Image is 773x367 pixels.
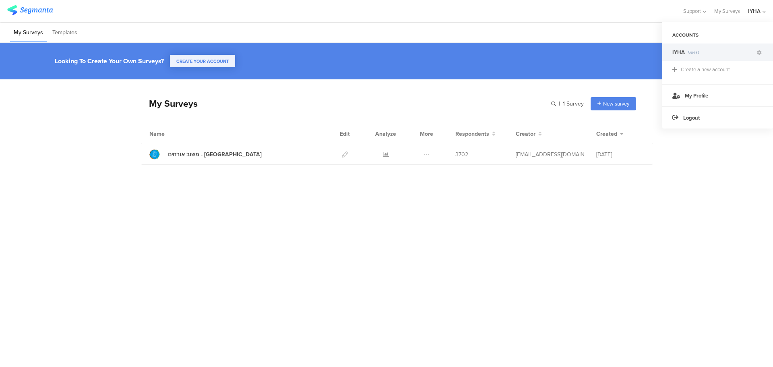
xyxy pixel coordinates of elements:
[418,124,435,144] div: More
[149,130,198,138] div: Name
[558,100,561,108] span: |
[603,100,629,108] span: New survey
[596,130,617,138] span: Created
[596,130,624,138] button: Created
[563,100,584,108] span: 1 Survey
[683,114,700,122] span: Logout
[685,49,756,55] span: Guest
[10,23,47,42] li: My Surveys
[374,124,398,144] div: Analyze
[683,7,701,15] span: Support
[685,92,708,100] span: My Profile
[662,84,773,106] a: My Profile
[516,150,584,159] div: ofir@iyha.org.il
[455,130,496,138] button: Respondents
[168,150,262,159] div: משוב אורחים - עין גדי
[455,150,468,159] span: 3702
[516,130,542,138] button: Creator
[662,28,773,42] div: ACCOUNTS
[748,7,761,15] div: IYHA
[49,23,81,42] li: Templates
[672,48,685,56] span: IYHA
[596,150,645,159] div: [DATE]
[7,5,53,15] img: segmanta logo
[176,58,229,64] span: CREATE YOUR ACCOUNT
[455,130,489,138] span: Respondents
[141,97,198,110] div: My Surveys
[336,124,353,144] div: Edit
[170,55,235,67] button: CREATE YOUR ACCOUNT
[681,66,730,73] div: Create a new account
[149,149,262,160] a: משוב אורחים - [GEOGRAPHIC_DATA]
[516,130,535,138] span: Creator
[55,56,164,66] div: Looking To Create Your Own Surveys?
